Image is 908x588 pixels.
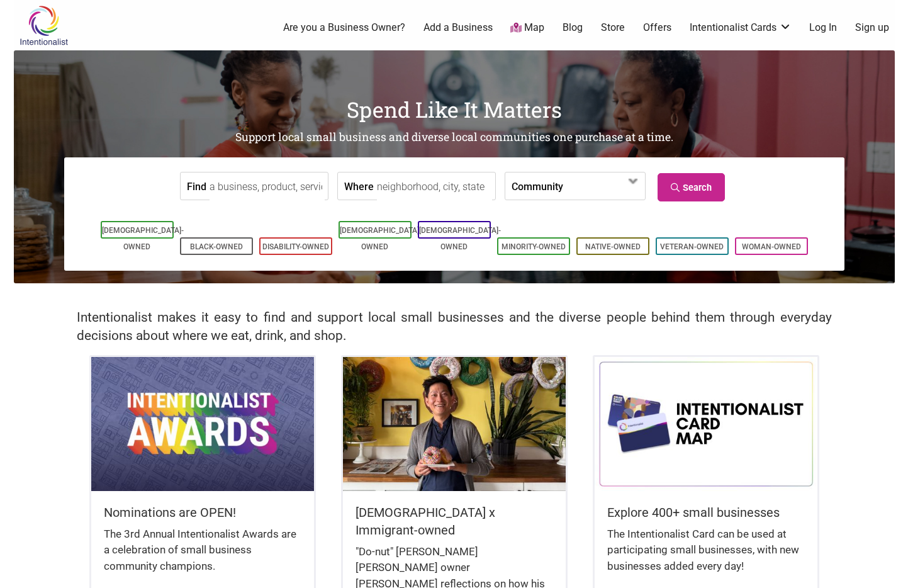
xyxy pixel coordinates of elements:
[423,21,493,35] a: Add a Business
[643,21,671,35] a: Offers
[690,21,792,35] a: Intentionalist Cards
[356,504,553,539] h5: [DEMOGRAPHIC_DATA] x Immigrant-owned
[91,357,314,490] img: Intentionalist Awards
[14,5,74,46] img: Intentionalist
[660,242,724,251] a: Veteran-Owned
[340,226,422,251] a: [DEMOGRAPHIC_DATA]-Owned
[283,21,405,35] a: Are you a Business Owner?
[262,242,329,251] a: Disability-Owned
[607,526,805,587] div: The Intentionalist Card can be used at participating small businesses, with new businesses added ...
[377,172,492,201] input: neighborhood, city, state
[210,172,325,201] input: a business, product, service
[102,226,184,251] a: [DEMOGRAPHIC_DATA]-Owned
[343,357,566,490] img: King Donuts - Hong Chhuor
[104,504,301,521] h5: Nominations are OPEN!
[419,226,501,251] a: [DEMOGRAPHIC_DATA]-Owned
[855,21,889,35] a: Sign up
[187,172,206,200] label: Find
[658,173,725,201] a: Search
[601,21,625,35] a: Store
[14,130,895,145] h2: Support local small business and diverse local communities one purchase at a time.
[742,242,801,251] a: Woman-Owned
[344,172,374,200] label: Where
[77,308,832,345] h2: Intentionalist makes it easy to find and support local small businesses and the diverse people be...
[502,242,566,251] a: Minority-Owned
[809,21,837,35] a: Log In
[190,242,243,251] a: Black-Owned
[585,242,641,251] a: Native-Owned
[510,21,544,35] a: Map
[595,357,817,490] img: Intentionalist Card Map
[563,21,583,35] a: Blog
[607,504,805,521] h5: Explore 400+ small businesses
[14,94,895,125] h1: Spend Like It Matters
[104,526,301,587] div: The 3rd Annual Intentionalist Awards are a celebration of small business community champions.
[512,172,563,200] label: Community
